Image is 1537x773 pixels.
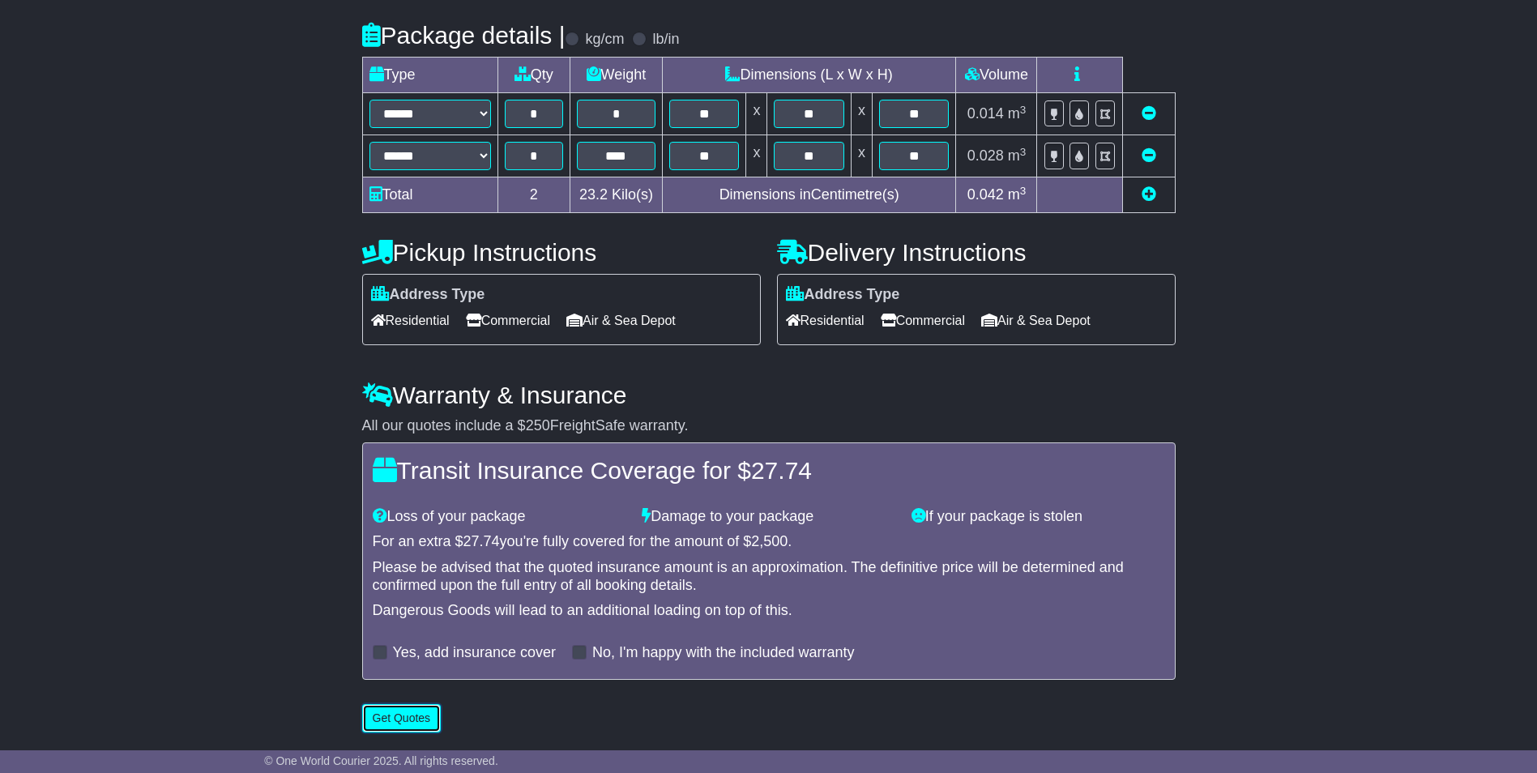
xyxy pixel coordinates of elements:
div: Please be advised that the quoted insurance amount is an approximation. The definitive price will... [373,559,1165,594]
span: Air & Sea Depot [566,308,676,333]
a: Remove this item [1142,105,1156,122]
span: Air & Sea Depot [981,308,1091,333]
a: Remove this item [1142,147,1156,164]
td: Total [362,177,497,213]
h4: Package details | [362,22,566,49]
div: Damage to your package [634,508,903,526]
td: x [746,135,767,177]
td: Weight [570,58,662,93]
td: x [851,135,872,177]
span: © One World Courier 2025. All rights reserved. [264,754,498,767]
td: x [746,93,767,135]
label: Address Type [786,286,900,304]
h4: Transit Insurance Coverage for $ [373,457,1165,484]
span: Residential [786,308,865,333]
label: No, I'm happy with the included warranty [592,644,855,662]
span: Commercial [881,308,965,333]
td: Type [362,58,497,93]
sup: 3 [1020,146,1027,158]
span: 250 [526,417,550,433]
td: Qty [497,58,570,93]
td: Dimensions (L x W x H) [662,58,956,93]
span: m [1008,105,1027,122]
sup: 3 [1020,104,1027,116]
td: 2 [497,177,570,213]
h4: Warranty & Insurance [362,382,1176,408]
span: m [1008,147,1027,164]
span: 27.74 [751,457,812,484]
span: 0.014 [967,105,1004,122]
h4: Delivery Instructions [777,239,1176,266]
label: Yes, add insurance cover [393,644,556,662]
a: Add new item [1142,186,1156,203]
td: Dimensions in Centimetre(s) [662,177,956,213]
span: 0.028 [967,147,1004,164]
span: Commercial [466,308,550,333]
div: All our quotes include a $ FreightSafe warranty. [362,417,1176,435]
span: 0.042 [967,186,1004,203]
label: lb/in [652,31,679,49]
button: Get Quotes [362,704,442,732]
h4: Pickup Instructions [362,239,761,266]
sup: 3 [1020,185,1027,197]
label: kg/cm [585,31,624,49]
span: 2,500 [751,533,788,549]
div: Loss of your package [365,508,634,526]
div: Dangerous Goods will lead to an additional loading on top of this. [373,602,1165,620]
label: Address Type [371,286,485,304]
span: 23.2 [579,186,608,203]
div: If your package is stolen [903,508,1173,526]
div: For an extra $ you're fully covered for the amount of $ . [373,533,1165,551]
span: 27.74 [463,533,500,549]
span: Residential [371,308,450,333]
td: Kilo(s) [570,177,662,213]
span: m [1008,186,1027,203]
td: Volume [956,58,1037,93]
td: x [851,93,872,135]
